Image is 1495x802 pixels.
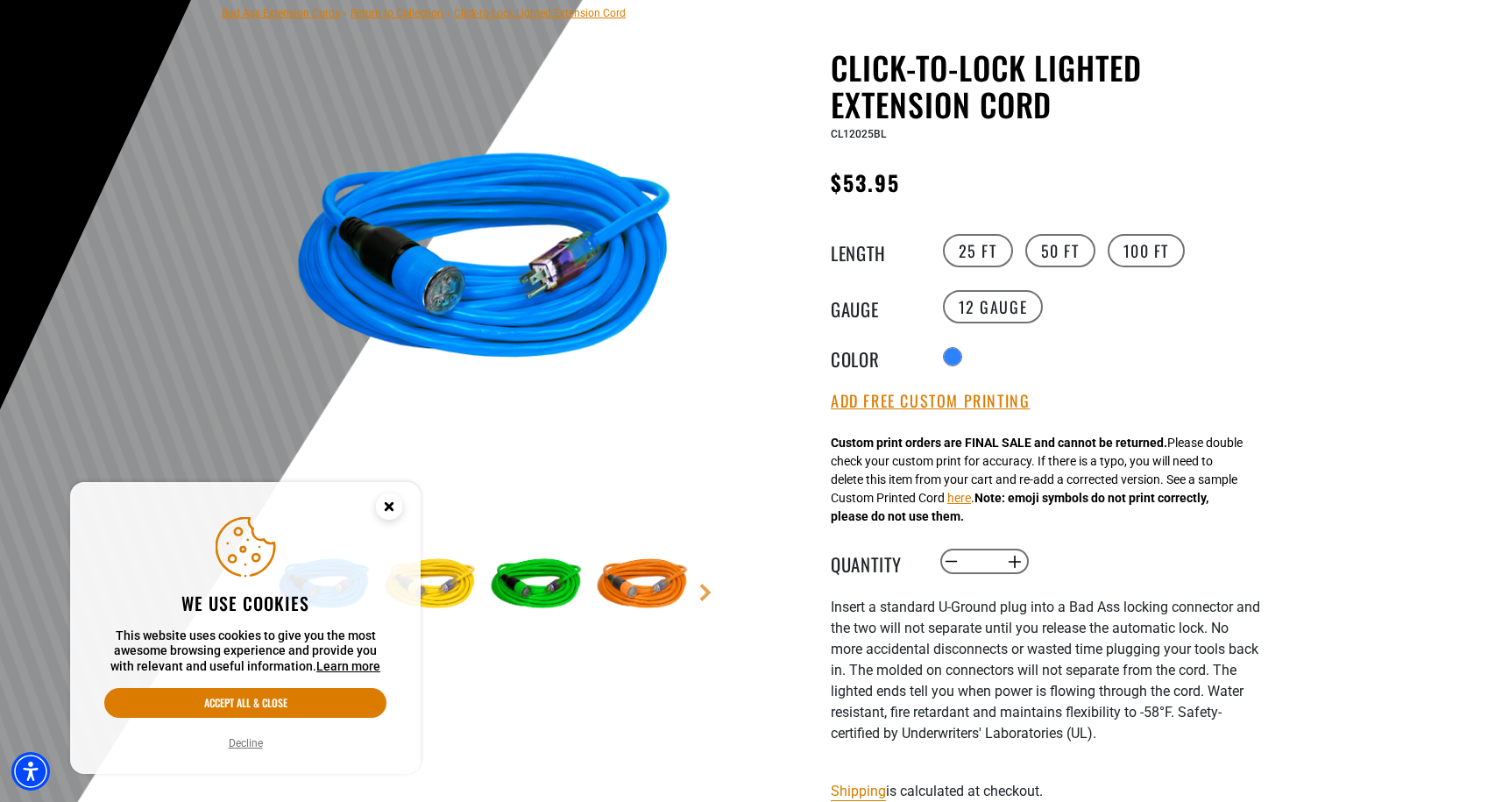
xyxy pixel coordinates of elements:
[831,392,1030,411] button: Add Free Custom Printing
[1025,234,1095,267] label: 50 FT
[447,7,450,19] span: ›
[831,550,918,573] label: Quantity
[104,592,386,614] h2: We use cookies
[943,234,1013,267] label: 25 FT
[351,7,443,19] a: Return to Collection
[223,735,268,752] button: Decline
[831,491,1208,523] strong: Note: emoji symbols do not print correctly, please do not use them.
[831,599,1260,742] span: nsert a standard U-Ground plug into a Bad Ass locking connector and the two will not separate unt...
[379,535,481,636] img: yellow
[697,584,714,601] a: Next
[344,7,347,19] span: ›
[1108,234,1186,267] label: 100 FT
[831,783,886,799] a: Shipping
[831,597,1260,765] div: I
[831,239,918,262] legend: Length
[222,2,626,23] nav: breadcrumbs
[831,167,900,198] span: $53.95
[70,482,421,775] aside: Cookie Consent
[104,628,386,675] p: This website uses cookies to give you the most awesome browsing experience and provide you with r...
[485,535,587,636] img: green
[831,295,918,318] legend: Gauge
[831,49,1260,123] h1: Click-to-Lock Lighted Extension Cord
[104,688,386,718] button: Accept all & close
[454,7,626,19] span: Click-to-Lock Lighted Extension Cord
[831,434,1243,526] div: Please double check your custom print for accuracy. If there is a typo, you will need to delete t...
[592,535,693,636] img: orange
[943,290,1044,323] label: 12 Gauge
[273,53,696,475] img: blue
[358,482,421,536] button: Close this option
[831,436,1167,450] strong: Custom print orders are FINAL SALE and cannot be returned.
[831,128,886,140] span: CL12025BL
[11,752,50,791] div: Accessibility Menu
[316,659,380,673] a: This website uses cookies to give you the most awesome browsing experience and provide you with r...
[222,7,340,19] a: Bad Ass Extension Cords
[947,489,971,507] button: here
[831,345,918,368] legend: Color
